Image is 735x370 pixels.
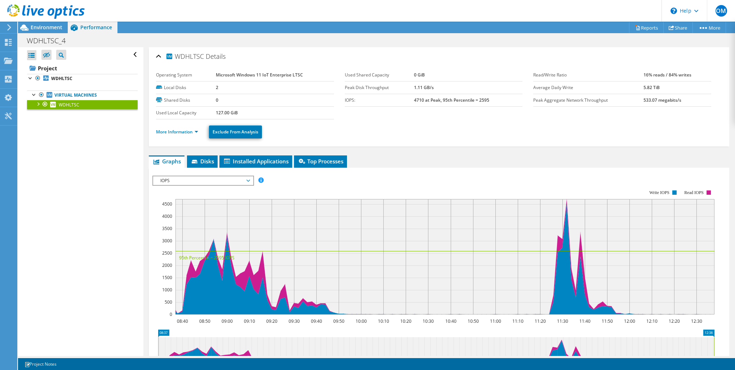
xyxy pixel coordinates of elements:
text: 09:00 [222,318,233,324]
b: WDHLTSC [51,75,72,82]
span: Disks [191,158,214,165]
span: IOPS [157,176,249,185]
label: Peak Aggregate Network Throughput [533,97,643,104]
label: Used Local Capacity [156,109,215,116]
text: 11:30 [557,318,568,324]
b: 4710 at Peak, 95th Percentile = 2595 [414,97,489,103]
h1: WDHLTSC_4 [23,37,77,45]
text: Read IOPS [685,190,704,195]
span: Graphs [152,158,181,165]
text: 0 [170,311,172,317]
span: Installed Applications [223,158,289,165]
text: 1000 [162,287,172,293]
text: 4500 [162,201,172,207]
label: Used Shared Capacity [345,71,414,79]
text: 11:40 [579,318,591,324]
text: 11:20 [535,318,546,324]
text: 3000 [162,238,172,244]
span: Performance [80,24,112,31]
text: Write IOPS [649,190,669,195]
b: Microsoft Windows 11 IoT Enterprise LTSC [216,72,303,78]
a: More Information [156,129,198,135]
text: 1500 [162,274,172,281]
text: 3500 [162,225,172,232]
svg: \n [671,8,677,14]
text: 09:20 [266,318,277,324]
text: 10:40 [445,318,456,324]
text: 09:50 [333,318,344,324]
a: Exclude From Analysis [209,125,262,138]
b: 16% reads / 84% writes [643,72,691,78]
label: Average Daily Write [533,84,643,91]
span: WDHLTSC [165,52,204,60]
b: 0 [216,97,218,103]
text: 11:10 [512,318,524,324]
b: 533.07 megabits/s [643,97,681,103]
a: More [692,22,726,33]
text: 08:50 [199,318,210,324]
text: 09:10 [244,318,255,324]
a: Share [663,22,693,33]
text: 09:30 [289,318,300,324]
text: 09:40 [311,318,322,324]
a: Virtual Machines [27,91,138,100]
span: Details [206,52,226,61]
label: Peak Disk Throughput [345,84,414,91]
text: 12:30 [691,318,702,324]
text: 2500 [162,250,172,256]
text: 500 [165,299,172,305]
label: Shared Disks [156,97,215,104]
label: IOPS: [345,97,414,104]
text: 10:00 [356,318,367,324]
text: 08:40 [177,318,188,324]
label: Local Disks [156,84,215,91]
label: Operating System [156,71,215,79]
a: Project Notes [19,360,62,369]
text: 10:10 [378,318,389,324]
text: 10:30 [423,318,434,324]
text: 12:10 [646,318,658,324]
text: 4000 [162,213,172,219]
b: 1.11 GB/s [414,84,434,91]
a: Project [27,62,138,74]
a: WDHLTSC [27,100,138,109]
text: 11:00 [490,318,501,324]
span: WDHLTSC [59,102,79,108]
span: OM [716,5,727,17]
text: 95th Percentile = 2595 IOPS [179,255,235,261]
b: 2 [216,84,218,91]
b: 127.00 GiB [216,110,238,116]
text: 11:50 [602,318,613,324]
text: 10:50 [468,318,479,324]
span: Top Processes [298,158,343,165]
text: 12:20 [669,318,680,324]
text: 10:20 [400,318,411,324]
b: 0 GiB [414,72,425,78]
text: 2000 [162,262,172,268]
b: 5.82 TiB [643,84,660,91]
span: Environment [31,24,62,31]
a: WDHLTSC [27,74,138,83]
a: Reports [629,22,664,33]
text: 12:00 [624,318,635,324]
label: Read/Write Ratio [533,71,643,79]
